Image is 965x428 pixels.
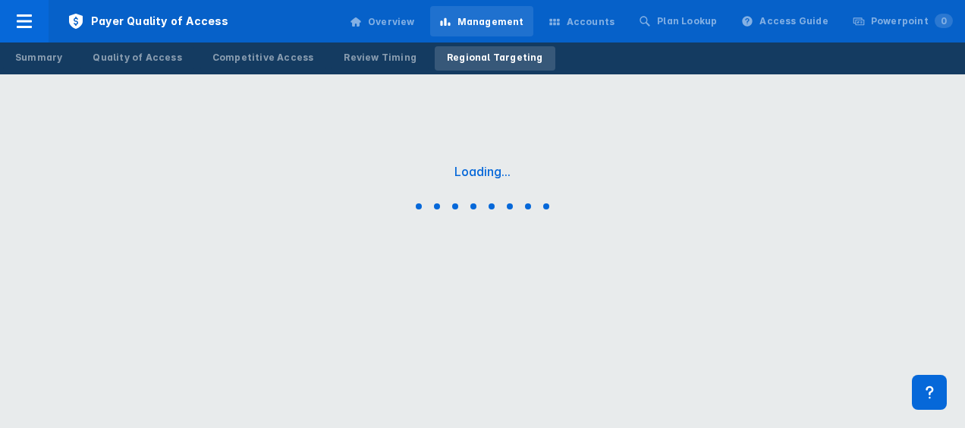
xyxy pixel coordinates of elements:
[567,15,615,29] div: Accounts
[212,51,314,65] div: Competitive Access
[457,15,524,29] div: Management
[454,164,511,179] div: Loading...
[200,46,326,71] a: Competitive Access
[3,46,74,71] a: Summary
[430,6,533,36] a: Management
[332,46,429,71] a: Review Timing
[759,14,828,28] div: Access Guide
[935,14,953,28] span: 0
[435,46,555,71] a: Regional Targeting
[871,14,953,28] div: Powerpoint
[447,51,543,65] div: Regional Targeting
[80,46,193,71] a: Quality of Access
[344,51,416,65] div: Review Timing
[341,6,424,36] a: Overview
[15,51,62,65] div: Summary
[93,51,181,65] div: Quality of Access
[912,375,947,410] div: Contact Support
[657,14,717,28] div: Plan Lookup
[539,6,624,36] a: Accounts
[368,15,415,29] div: Overview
